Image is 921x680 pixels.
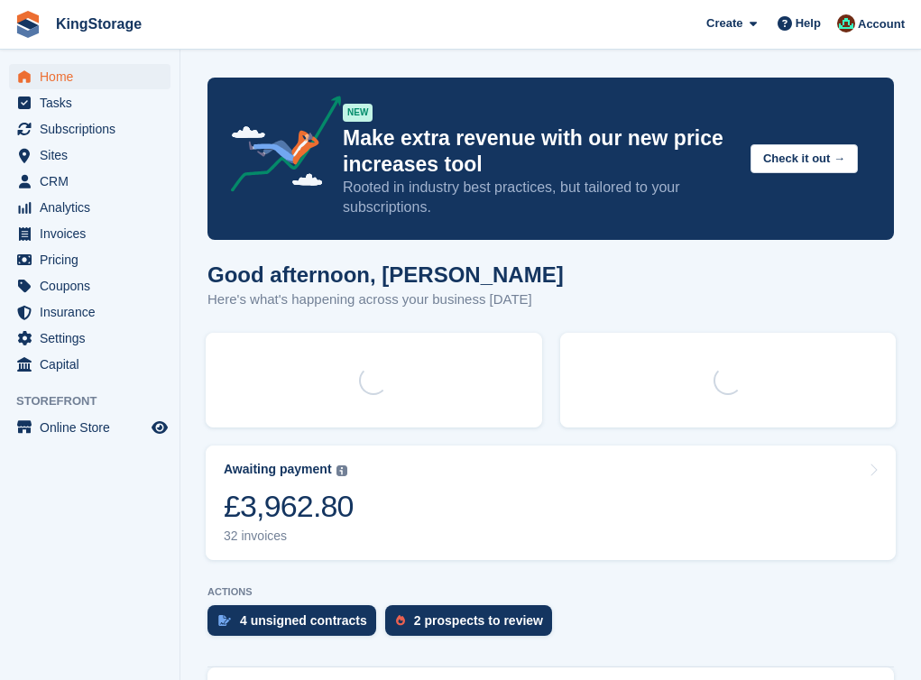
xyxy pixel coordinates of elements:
a: menu [9,64,170,89]
a: 4 unsigned contracts [207,605,385,645]
span: Sites [40,142,148,168]
span: Account [858,15,905,33]
img: price-adjustments-announcement-icon-8257ccfd72463d97f412b2fc003d46551f7dbcb40ab6d574587a9cd5c0d94... [216,96,342,198]
span: Storefront [16,392,180,410]
button: Check it out → [751,144,858,174]
a: menu [9,142,170,168]
div: 32 invoices [224,528,354,544]
span: CRM [40,169,148,194]
span: Capital [40,352,148,377]
a: menu [9,352,170,377]
a: KingStorage [49,9,149,39]
a: 2 prospects to review [385,605,561,645]
span: Invoices [40,221,148,246]
a: Preview store [149,417,170,438]
div: 4 unsigned contracts [240,613,367,628]
img: John King [837,14,855,32]
div: £3,962.80 [224,488,354,525]
a: menu [9,195,170,220]
a: menu [9,169,170,194]
a: Awaiting payment £3,962.80 32 invoices [206,446,896,560]
span: Tasks [40,90,148,115]
img: stora-icon-8386f47178a22dfd0bd8f6a31ec36ba5ce8667c1dd55bd0f319d3a0aa187defe.svg [14,11,41,38]
p: Here's what's happening across your business [DATE] [207,289,564,310]
a: menu [9,415,170,440]
span: Create [706,14,742,32]
span: Pricing [40,247,148,272]
div: 2 prospects to review [414,613,543,628]
p: ACTIONS [207,586,894,598]
p: Make extra revenue with our new price increases tool [343,125,736,178]
div: NEW [343,104,373,122]
span: Coupons [40,273,148,299]
img: contract_signature_icon-13c848040528278c33f63329250d36e43548de30e8caae1d1a13099fd9432cc5.svg [218,615,231,626]
img: prospect-51fa495bee0391a8d652442698ab0144808aea92771e9ea1ae160a38d050c398.svg [396,615,405,626]
span: Subscriptions [40,116,148,142]
a: menu [9,247,170,272]
a: menu [9,299,170,325]
a: menu [9,273,170,299]
span: Home [40,64,148,89]
p: Rooted in industry best practices, but tailored to your subscriptions. [343,178,736,217]
div: Awaiting payment [224,462,332,477]
h1: Good afternoon, [PERSON_NAME] [207,262,564,287]
a: menu [9,90,170,115]
span: Online Store [40,415,148,440]
span: Help [796,14,821,32]
a: menu [9,326,170,351]
a: menu [9,116,170,142]
a: menu [9,221,170,246]
span: Insurance [40,299,148,325]
span: Settings [40,326,148,351]
span: Analytics [40,195,148,220]
img: icon-info-grey-7440780725fd019a000dd9b08b2336e03edf1995a4989e88bcd33f0948082b44.svg [336,465,347,476]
